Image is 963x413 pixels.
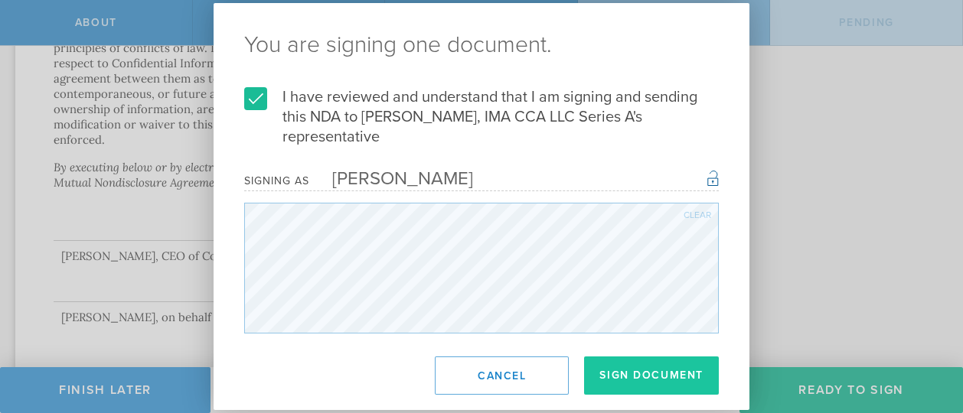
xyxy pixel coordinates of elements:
[244,174,309,187] div: Signing as
[435,356,569,395] button: Cancel
[584,356,719,395] button: Sign Document
[244,87,719,147] label: I have reviewed and understand that I am signing and sending this NDA to [PERSON_NAME], IMA CCA L...
[886,294,963,367] iframe: Chat Widget
[309,167,473,190] div: [PERSON_NAME]
[244,34,719,57] ng-pluralize: You are signing one document.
